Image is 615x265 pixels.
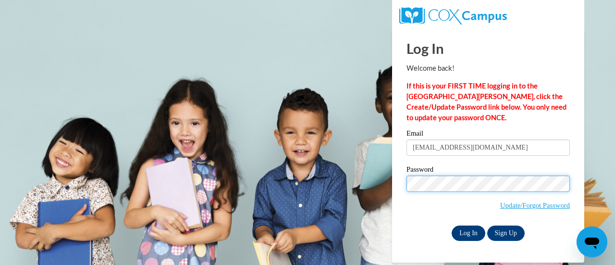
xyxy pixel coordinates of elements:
label: Email [406,130,570,139]
label: Password [406,166,570,176]
p: Welcome back! [406,63,570,74]
a: Sign Up [487,226,525,241]
a: Update/Forgot Password [500,202,570,209]
input: Log In [452,226,485,241]
h1: Log In [406,38,570,58]
strong: If this is your FIRST TIME logging in to the [GEOGRAPHIC_DATA][PERSON_NAME], click the Create/Upd... [406,82,566,122]
img: COX Campus [399,7,507,25]
iframe: Button to launch messaging window [577,227,607,257]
